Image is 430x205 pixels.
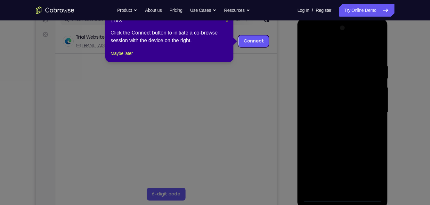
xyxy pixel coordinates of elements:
[162,48,179,53] span: +11 more
[110,49,133,57] button: Maybe later
[36,6,74,14] a: Go to the home page
[36,21,117,27] input: Filter devices...
[71,39,88,44] div: Online
[4,19,15,30] a: Sessions
[339,4,394,17] a: Try Online Demo
[226,18,228,24] button: Close Tour
[4,33,15,45] a: Settings
[225,19,236,29] button: Refresh
[190,4,216,17] button: Use Cases
[312,6,313,14] span: /
[40,39,69,45] div: Trial Website
[46,48,115,53] span: web@example.com
[117,4,137,17] button: Product
[25,4,60,14] h1: Connect
[203,40,233,51] a: Connect
[126,48,158,53] span: Cobrowse demo
[226,18,228,23] span: ×
[110,18,122,24] span: 1 of 8
[169,4,182,17] a: Pricing
[110,29,228,44] div: Click the Connect button to initiate a co-browse session with the device on the right.
[316,4,331,17] a: Register
[127,21,147,27] label: demo_id
[111,192,150,205] button: 6-digit code
[72,41,73,42] div: New devices found.
[145,4,162,17] a: About us
[4,4,15,15] a: Connect
[224,4,250,17] button: Resources
[297,4,309,17] a: Log In
[119,48,158,53] div: App
[20,34,241,58] div: Open device details
[193,21,204,27] label: Email
[40,48,115,53] div: Email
